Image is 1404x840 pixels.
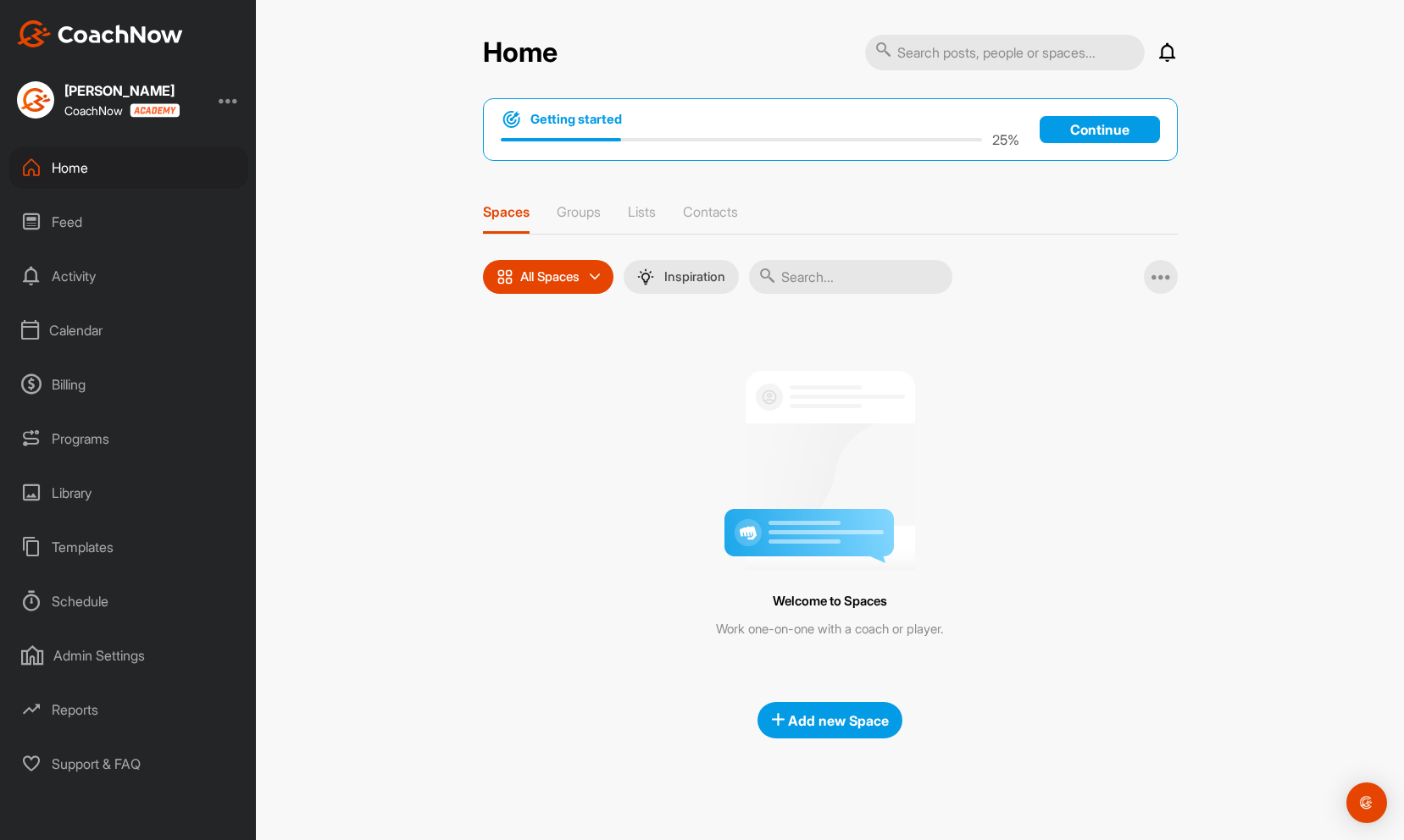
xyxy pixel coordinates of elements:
[771,712,889,729] span: Add new Space
[17,20,183,47] img: CoachNow
[9,146,248,189] div: Home
[530,110,622,129] h1: Getting started
[557,203,601,220] p: Groups
[724,357,936,570] img: null-training-space.4365a10810bc57ae709573ae74af4951.png
[521,590,1140,613] div: Welcome to Spaces
[9,201,248,243] div: Feed
[9,688,248,731] div: Reports
[992,130,1019,150] p: 25 %
[64,84,180,97] div: [PERSON_NAME]
[9,526,248,568] div: Templates
[1346,782,1387,823] div: Open Intercom Messenger
[749,260,952,294] input: Search...
[865,35,1145,70] input: Search posts, people or spaces...
[520,270,580,284] p: All Spaces
[9,580,248,622] div: Schedule
[9,417,248,460] div: Programs
[497,268,513,285] img: icon
[9,472,248,514] div: Library
[683,203,738,220] p: Contacts
[9,255,248,297] div: Activity
[757,702,902,738] button: Add new Space
[664,270,725,284] p: Inspiration
[130,103,180,118] img: CoachNow acadmey
[1040,116,1160,143] a: Continue
[483,36,558,69] h2: Home
[9,309,248,351] div: Calendar
[483,203,530,220] p: Spaces
[628,203,656,220] p: Lists
[64,103,180,118] div: CoachNow
[9,634,248,677] div: Admin Settings
[521,620,1140,639] div: Work one-on-one with a coach or player.
[637,268,654,285] img: menuIcon
[9,743,248,785] div: Support & FAQ
[501,109,522,130] img: bullseye
[17,81,54,119] img: square_10cc3bcb065c2187497a967a248b2106.jpg
[9,363,248,406] div: Billing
